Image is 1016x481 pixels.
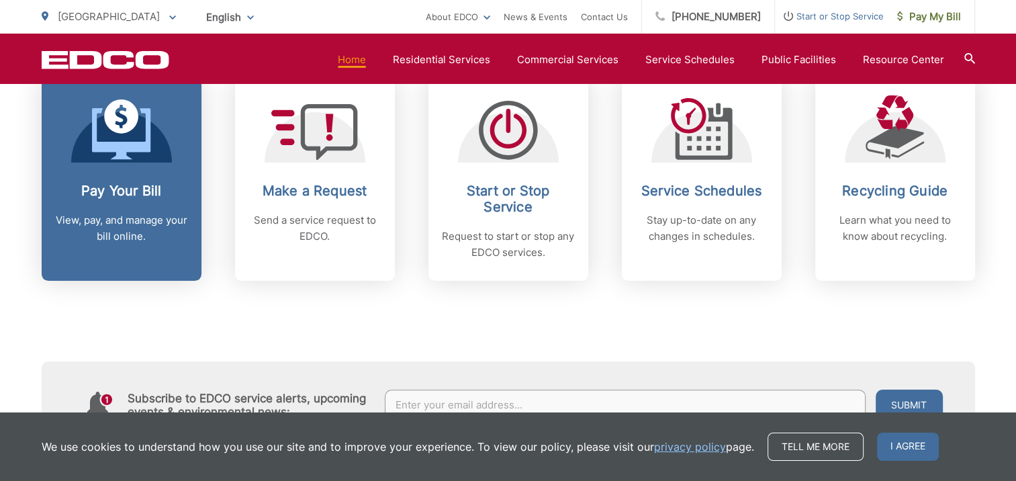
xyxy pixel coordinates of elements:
p: Learn what you need to know about recycling. [829,212,962,245]
button: Submit [876,390,943,421]
p: We use cookies to understand how you use our site and to improve your experience. To view our pol... [42,439,754,455]
a: Public Facilities [761,52,836,68]
a: Make a Request Send a service request to EDCO. [235,75,395,281]
p: Request to start or stop any EDCO services. [442,228,575,261]
a: privacy policy [654,439,726,455]
h2: Pay Your Bill [55,183,188,199]
a: About EDCO [426,9,490,25]
a: Residential Services [393,52,490,68]
p: View, pay, and manage your bill online. [55,212,188,245]
a: Service Schedules Stay up-to-date on any changes in schedules. [622,75,782,281]
a: Pay Your Bill View, pay, and manage your bill online. [42,75,201,281]
p: Stay up-to-date on any changes in schedules. [635,212,768,245]
h2: Make a Request [248,183,381,199]
a: Resource Center [863,52,944,68]
a: Contact Us [581,9,628,25]
p: Send a service request to EDCO. [248,212,381,245]
span: Pay My Bill [897,9,961,25]
span: [GEOGRAPHIC_DATA] [58,10,160,23]
a: Tell me more [768,433,864,461]
input: Enter your email address... [385,390,866,421]
h4: Subscribe to EDCO service alerts, upcoming events & environmental news: [128,392,372,419]
h2: Service Schedules [635,183,768,199]
h2: Recycling Guide [829,183,962,199]
span: I agree [877,433,939,461]
span: English [196,5,264,29]
a: Service Schedules [645,52,735,68]
a: Commercial Services [517,52,618,68]
a: News & Events [504,9,567,25]
a: Home [338,52,366,68]
a: EDCD logo. Return to the homepage. [42,50,169,69]
a: Recycling Guide Learn what you need to know about recycling. [815,75,975,281]
h2: Start or Stop Service [442,183,575,215]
